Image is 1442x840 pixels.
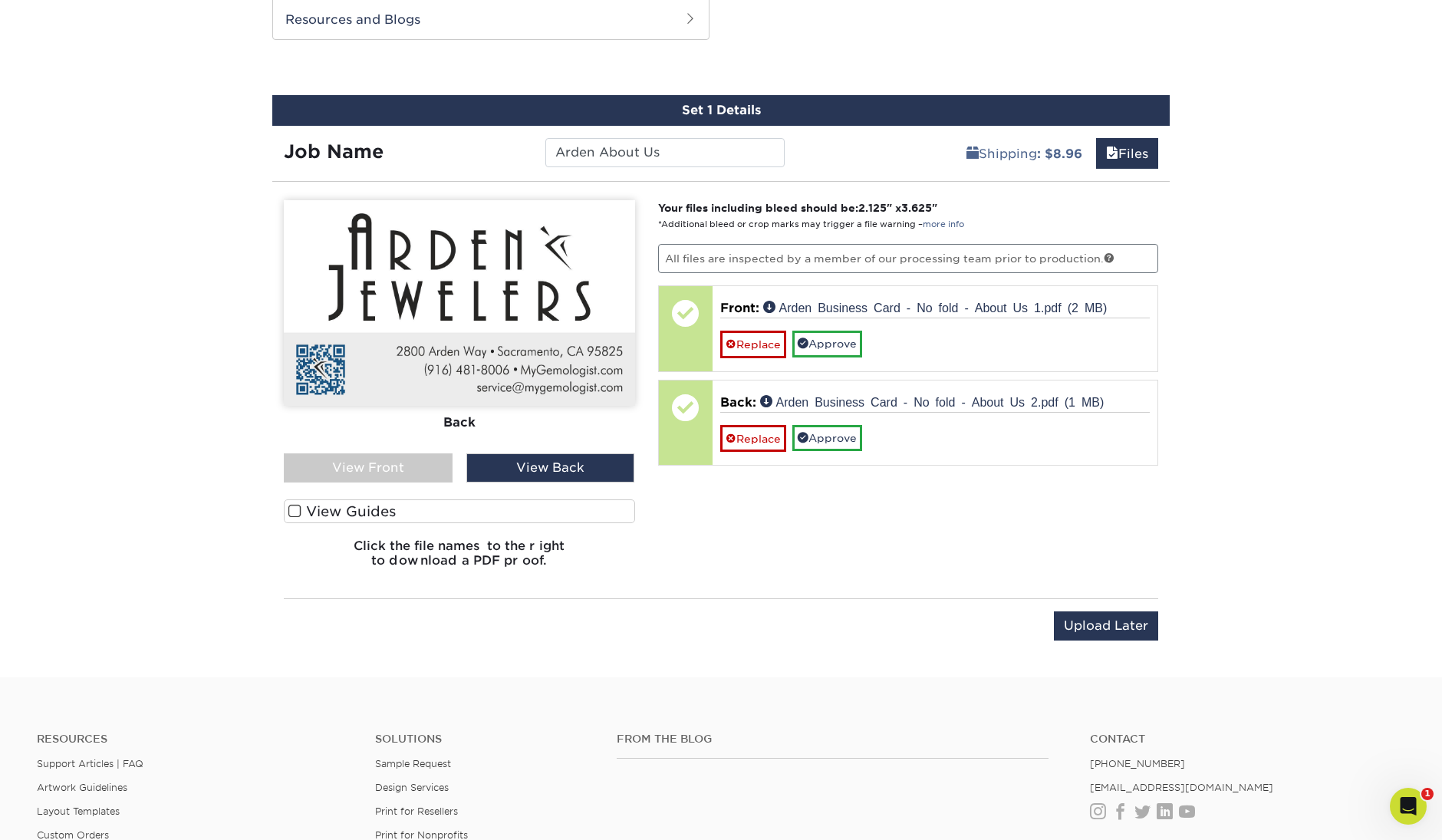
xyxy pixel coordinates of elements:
a: Artwork Guidelines [37,782,127,793]
a: Approve [792,331,862,357]
a: Replace [720,331,786,357]
a: Arden Business Card - No fold - About Us 2.pdf (1 MB) [760,395,1105,407]
a: Files [1096,138,1158,169]
a: Approve [792,425,862,451]
h6: Click the file names to the right to download a PDF proof. [284,539,635,580]
span: Front: [720,301,759,315]
a: more info [923,219,964,229]
div: Set 1 Details [272,95,1170,126]
div: Back [284,406,635,440]
span: 2.125 [858,202,887,214]
small: *Additional bleed or crop marks may trigger a file warning – [658,219,964,229]
h4: Solutions [375,733,594,746]
input: Enter a job name [545,138,784,167]
a: Contact [1090,733,1405,746]
h4: From the Blog [617,733,1049,746]
a: [PHONE_NUMBER] [1090,758,1185,769]
p: All files are inspected by a member of our processing team prior to production. [658,244,1159,273]
div: View Back [466,453,635,483]
iframe: Intercom live chat [1390,788,1427,825]
span: files [1106,147,1118,161]
input: Upload Later [1054,611,1158,641]
span: shipping [966,147,979,161]
a: [EMAIL_ADDRESS][DOMAIN_NAME] [1090,782,1273,793]
a: Sample Request [375,758,451,769]
label: View Guides [284,499,635,523]
h4: Resources [37,733,352,746]
a: Shipping: $8.96 [956,138,1092,169]
b: : $8.96 [1037,147,1082,161]
strong: Your files including bleed should be: " x " [658,202,937,214]
div: View Front [284,453,453,483]
a: Print for Resellers [375,805,458,817]
strong: Job Name [284,140,384,163]
a: Support Articles | FAQ [37,758,143,769]
span: 1 [1421,788,1434,800]
span: Back: [720,395,756,410]
a: Arden Business Card - No fold - About Us 1.pdf (2 MB) [763,301,1108,313]
a: Design Services [375,782,449,793]
span: 3.625 [901,202,932,214]
a: Replace [720,425,786,452]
